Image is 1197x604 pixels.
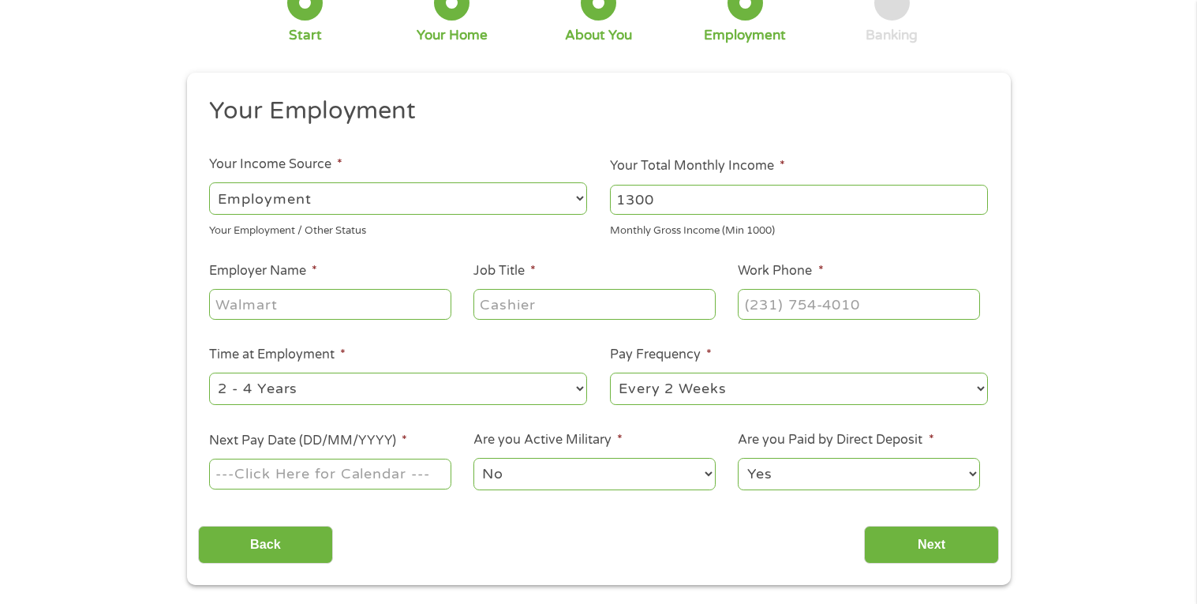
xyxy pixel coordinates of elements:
input: Walmart [209,289,451,319]
input: 1800 [610,185,988,215]
label: Are you Active Military [473,432,623,448]
label: Your Total Monthly Income [610,158,785,174]
label: Time at Employment [209,347,346,363]
input: Back [198,526,333,565]
div: Banking [866,27,918,44]
div: Your Employment / Other Status [209,218,587,239]
div: Monthly Gross Income (Min 1000) [610,218,988,239]
div: About You [565,27,632,44]
h2: Your Employment [209,96,976,127]
label: Your Income Source [209,156,342,173]
label: Employer Name [209,263,317,279]
label: Are you Paid by Direct Deposit [738,432,933,448]
label: Pay Frequency [610,347,712,363]
div: Start [289,27,322,44]
div: Employment [704,27,786,44]
input: ---Click Here for Calendar --- [209,459,451,489]
input: Cashier [473,289,715,319]
label: Work Phone [738,263,823,279]
input: (231) 754-4010 [738,289,979,319]
label: Job Title [473,263,536,279]
div: Your Home [417,27,488,44]
label: Next Pay Date (DD/MM/YYYY) [209,433,407,449]
input: Next [864,526,999,565]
